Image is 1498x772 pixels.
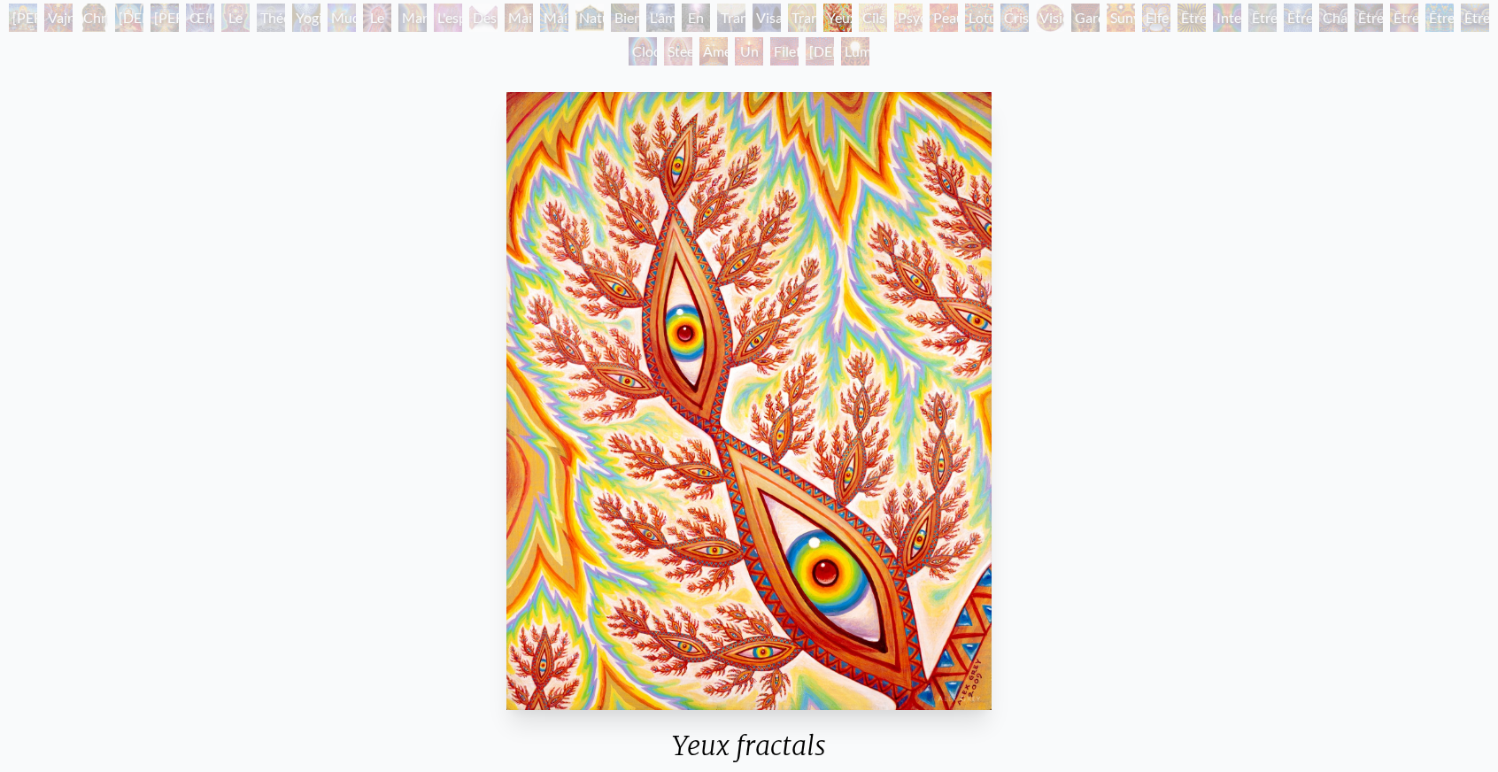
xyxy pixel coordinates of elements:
[1287,9,1338,68] font: Être de diamant
[437,9,481,89] font: L'esprit anime la chair
[506,92,991,710] img: Fractal-Eyes-2009-Alex-Grey-watermarked.jpeg
[189,9,246,47] font: Œil mystique
[650,9,694,89] font: L'âme trouve son chemin
[579,9,622,68] font: Nature de l'esprit
[1394,9,1452,68] font: Être d'écriture secrète
[740,42,759,59] font: Un
[1429,9,1462,47] font: Être maya
[809,42,966,102] font: [DEMOGRAPHIC_DATA] lui-même
[614,9,695,26] font: Bienveillance
[756,9,802,47] font: Visage original
[544,9,610,47] font: Main bénissante
[1004,9,1045,68] font: Cristal de vision
[845,42,894,81] font: Lumière blanche
[933,9,973,47] font: Peau d'ange
[703,42,756,81] font: Âme suprême
[721,9,815,26] font: Transfiguration
[668,42,743,81] font: Steeplehead 2
[12,9,123,26] font: [PERSON_NAME]
[473,9,512,89] font: Des mains qui voient
[632,42,680,81] font: Clocher 1
[969,9,1017,47] font: Lotus spectral
[1216,9,1271,26] font: Interêtre
[791,9,860,132] font: Transport séraphique amarré au Troisième Œil
[508,9,546,68] font: Mains en prière
[331,9,373,26] font: Mudra
[48,9,80,47] font: Vajra Guru
[1146,9,1204,47] font: Elfe cosmique
[774,42,807,102] font: Filet de l'Être
[1075,9,1124,111] font: Gardien de la vision infinie
[672,729,826,762] font: Yeux fractals
[1252,9,1286,47] font: Être joyau
[1358,9,1390,47] font: Être Vajra
[402,9,449,89] font: Marche sur le feu
[827,9,872,47] font: Yeux fractals
[260,9,325,26] font: Théologue
[1039,9,1150,47] font: Vision [PERSON_NAME]
[862,9,915,47] font: Cils Ophanic
[296,9,343,132] font: Yogi et la sphère de Möbius
[1181,9,1218,68] font: Être du Bardo
[898,9,1023,174] font: Psychomicrographie d'une pointe de plume de [PERSON_NAME] fractale
[119,9,275,26] font: [DEMOGRAPHIC_DATA]
[83,9,142,47] font: Christ cosmique
[1323,9,1361,89] font: Chant de l'Être Vajra
[154,9,265,26] font: [PERSON_NAME]
[1110,9,1160,26] font: Sunyata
